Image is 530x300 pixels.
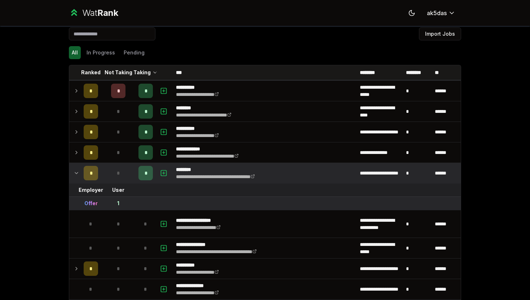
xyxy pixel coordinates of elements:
[84,46,118,59] button: In Progress
[97,8,118,18] span: Rank
[69,7,118,19] a: WatRank
[69,46,81,59] button: All
[421,6,461,19] button: ak5das
[82,7,118,19] div: Wat
[121,46,147,59] button: Pending
[419,27,461,40] button: Import Jobs
[101,184,136,197] td: User
[81,184,101,197] td: Employer
[117,200,119,207] div: 1
[81,69,101,76] p: Ranked
[84,200,98,207] div: Offer
[105,69,132,76] p: Not Taking
[133,69,151,76] p: Taking
[427,9,447,17] span: ak5das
